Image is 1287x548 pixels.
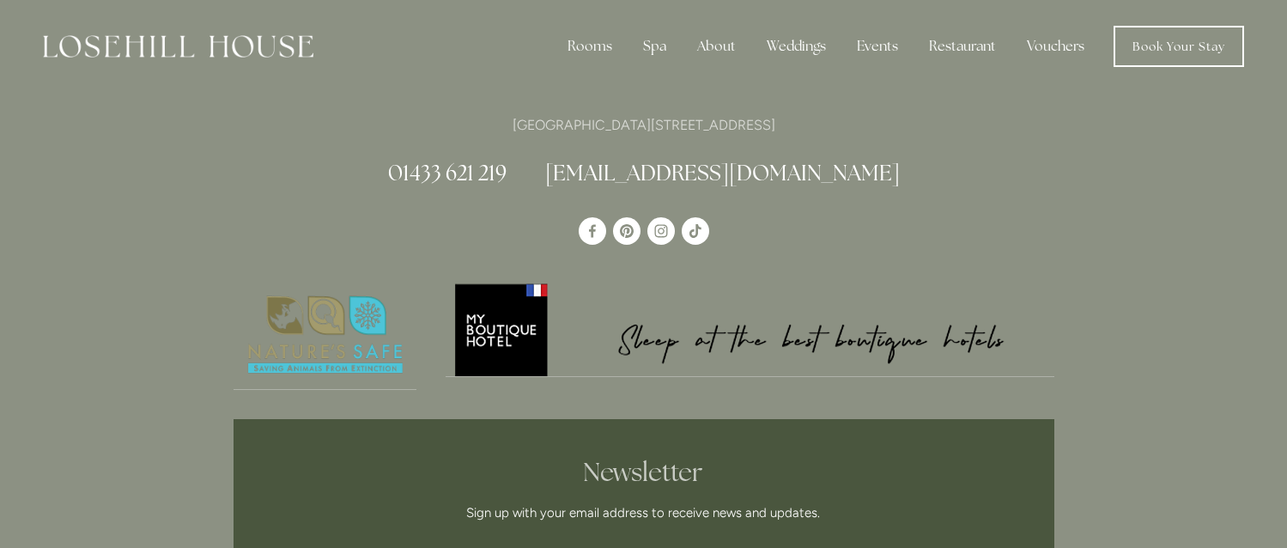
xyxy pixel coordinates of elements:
[915,29,1010,64] div: Restaurant
[554,29,626,64] div: Rooms
[327,457,961,488] h2: Newsletter
[327,502,961,523] p: Sign up with your email address to receive news and updates.
[647,217,675,245] a: Instagram
[753,29,840,64] div: Weddings
[1114,26,1244,67] a: Book Your Stay
[683,29,750,64] div: About
[388,159,507,186] a: 01433 621 219
[843,29,912,64] div: Events
[579,217,606,245] a: Losehill House Hotel & Spa
[234,113,1054,137] p: [GEOGRAPHIC_DATA][STREET_ADDRESS]
[446,281,1054,376] img: My Boutique Hotel - Logo
[629,29,680,64] div: Spa
[1013,29,1098,64] a: Vouchers
[234,281,417,389] img: Nature's Safe - Logo
[682,217,709,245] a: TikTok
[446,281,1054,377] a: My Boutique Hotel - Logo
[545,159,900,186] a: [EMAIL_ADDRESS][DOMAIN_NAME]
[234,281,417,390] a: Nature's Safe - Logo
[613,217,640,245] a: Pinterest
[43,35,313,58] img: Losehill House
